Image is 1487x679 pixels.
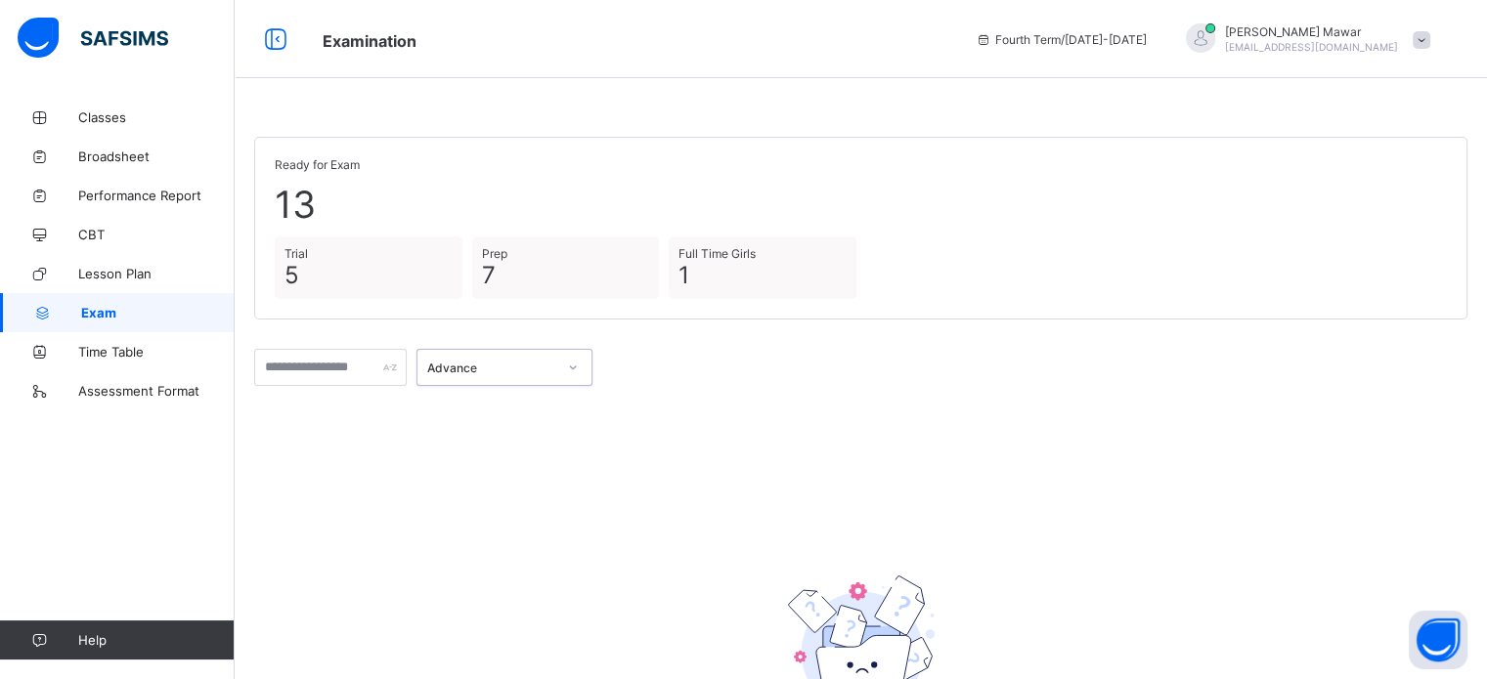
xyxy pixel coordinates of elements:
span: Performance Report [78,188,235,203]
span: [PERSON_NAME] Mawar [1225,24,1398,39]
span: Help [78,632,234,648]
span: 7 [482,261,650,289]
span: [EMAIL_ADDRESS][DOMAIN_NAME] [1225,41,1398,53]
span: Full Time Girls [678,246,847,261]
span: Trial [284,246,453,261]
span: Broadsheet [78,149,235,164]
span: Assessment Format [78,383,235,399]
span: 5 [284,261,453,289]
span: 13 [275,182,1447,227]
span: Classes [78,109,235,125]
span: Lesson Plan [78,266,235,281]
span: 1 [678,261,847,289]
span: CBT [78,227,235,242]
span: Prep [482,246,650,261]
span: Time Table [78,344,235,360]
div: Advance [427,361,556,375]
button: Open asap [1409,611,1467,669]
span: Exam [81,305,235,320]
span: Ready for Exam [275,157,1447,172]
div: Hafiz AbdullahMawar [1166,23,1440,56]
span: Examination [323,31,416,51]
img: safsims [18,18,168,59]
span: session/term information [976,32,1147,47]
